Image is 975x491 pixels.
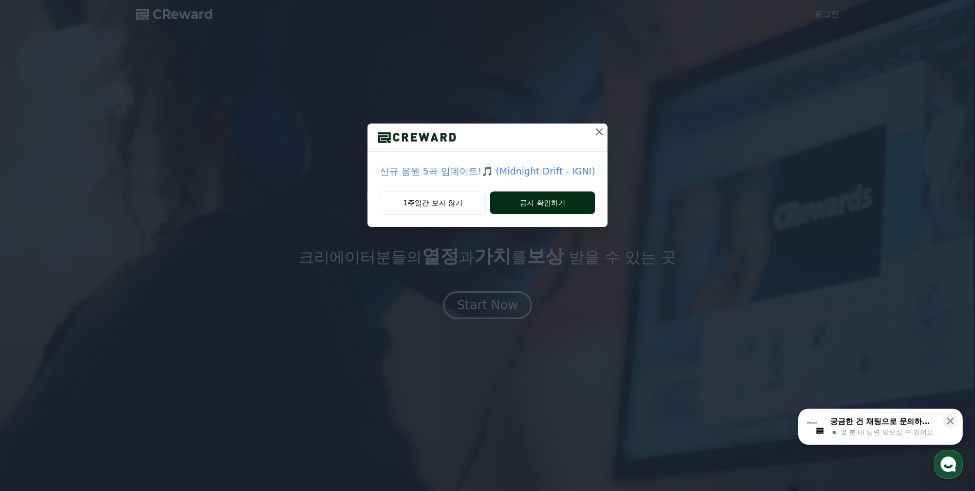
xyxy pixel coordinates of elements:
button: 공지 확인하기 [490,191,595,214]
span: 홈 [32,342,39,350]
a: 대화 [68,326,133,352]
span: 설정 [159,342,171,350]
a: 홈 [3,326,68,352]
a: 설정 [133,326,197,352]
span: 대화 [94,342,106,350]
img: logo [367,130,466,145]
button: 1주일간 보지 않기 [380,191,486,215]
a: 신규 음원 5곡 업데이트!🎵 (Midnight Drift - IGNI) [380,164,595,179]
